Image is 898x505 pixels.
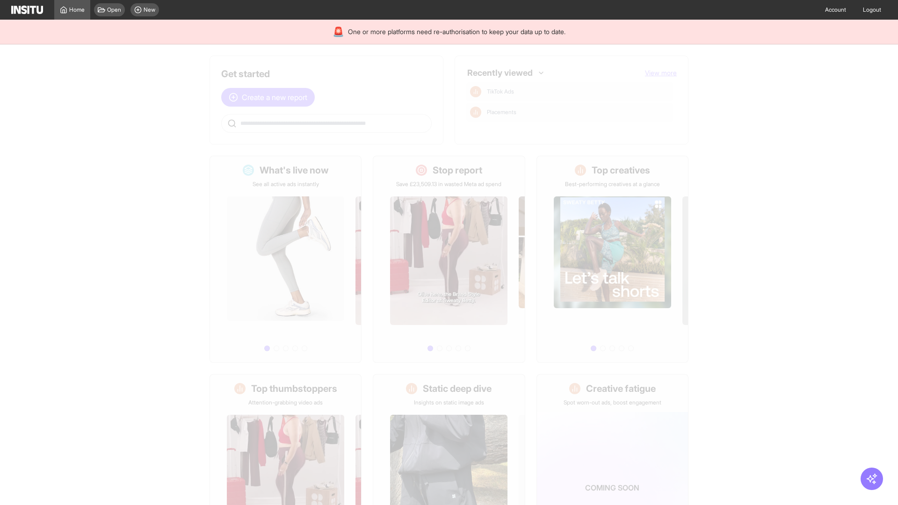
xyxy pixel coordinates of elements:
img: Logo [11,6,43,14]
div: 🚨 [333,25,344,38]
span: Open [107,6,121,14]
span: New [144,6,155,14]
span: Home [69,6,85,14]
span: One or more platforms need re-authorisation to keep your data up to date. [348,27,565,36]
